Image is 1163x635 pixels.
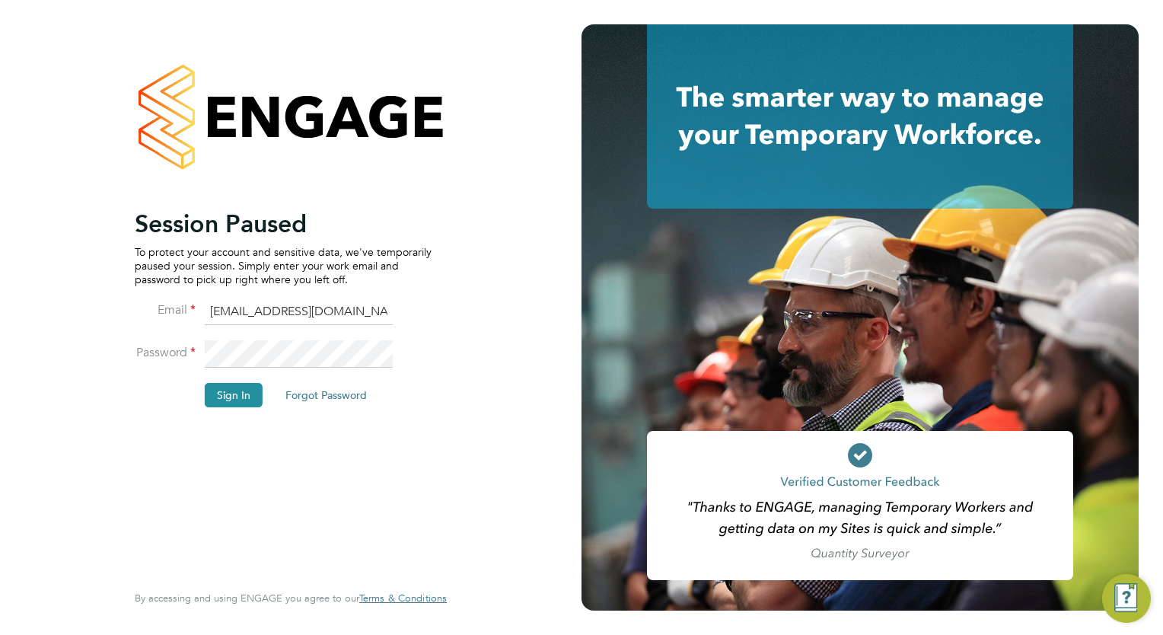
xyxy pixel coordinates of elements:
a: Terms & Conditions [359,592,447,605]
label: Email [135,302,196,318]
span: By accessing and using ENGAGE you agree to our [135,592,447,605]
button: Forgot Password [273,383,379,407]
input: Enter your work email... [205,298,393,326]
h2: Session Paused [135,209,432,239]
label: Password [135,345,196,361]
button: Engage Resource Center [1102,574,1151,623]
button: Sign In [205,383,263,407]
p: To protect your account and sensitive data, we've temporarily paused your session. Simply enter y... [135,245,432,287]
